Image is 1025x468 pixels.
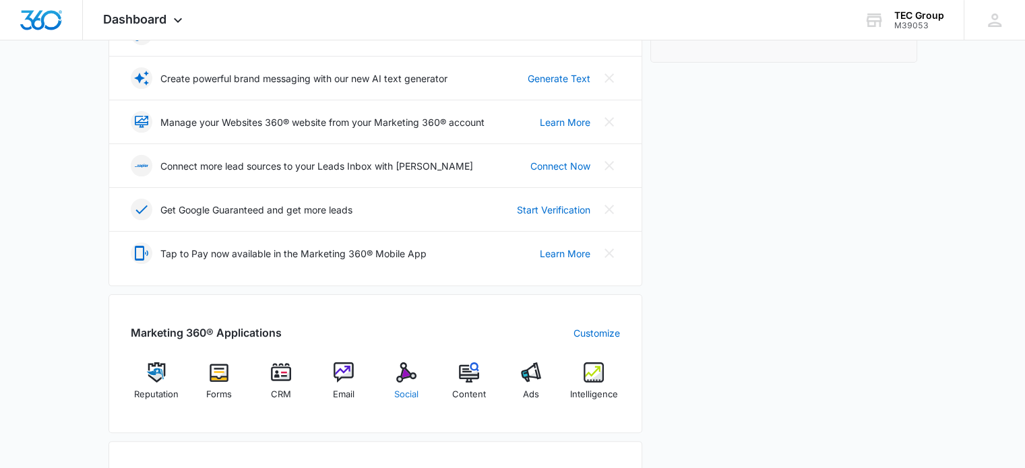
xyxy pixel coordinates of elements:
a: Connect Now [530,159,590,173]
a: Content [443,362,495,411]
a: CRM [255,362,307,411]
span: Reputation [134,388,179,401]
a: Forms [193,362,245,411]
div: account id [894,21,944,30]
a: Learn More [540,115,590,129]
a: Generate Text [528,71,590,86]
button: Close [598,155,620,176]
span: Intelligence [570,388,618,401]
a: Social [381,362,433,411]
span: CRM [271,388,291,401]
button: Close [598,242,620,264]
p: Get Google Guaranteed and get more leads [160,203,352,217]
a: Customize [573,326,620,340]
span: Dashboard [103,12,166,26]
p: Connect more lead sources to your Leads Inbox with [PERSON_NAME] [160,159,473,173]
a: Reputation [131,362,183,411]
div: account name [894,10,944,21]
p: Manage your Websites 360® website from your Marketing 360® account [160,115,485,129]
span: Social [394,388,418,401]
button: Close [598,67,620,89]
p: Tap to Pay now available in the Marketing 360® Mobile App [160,246,427,261]
button: Close [598,199,620,220]
a: Email [318,362,370,411]
h2: Marketing 360® Applications [131,325,282,341]
a: Ads [505,362,557,411]
a: Start Verification [517,203,590,217]
span: Content [452,388,486,401]
span: Ads [523,388,539,401]
span: Email [333,388,354,401]
button: Close [598,111,620,133]
a: Learn More [540,246,590,261]
p: Create powerful brand messaging with our new AI text generator [160,71,447,86]
span: Forms [206,388,232,401]
a: Intelligence [568,362,620,411]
